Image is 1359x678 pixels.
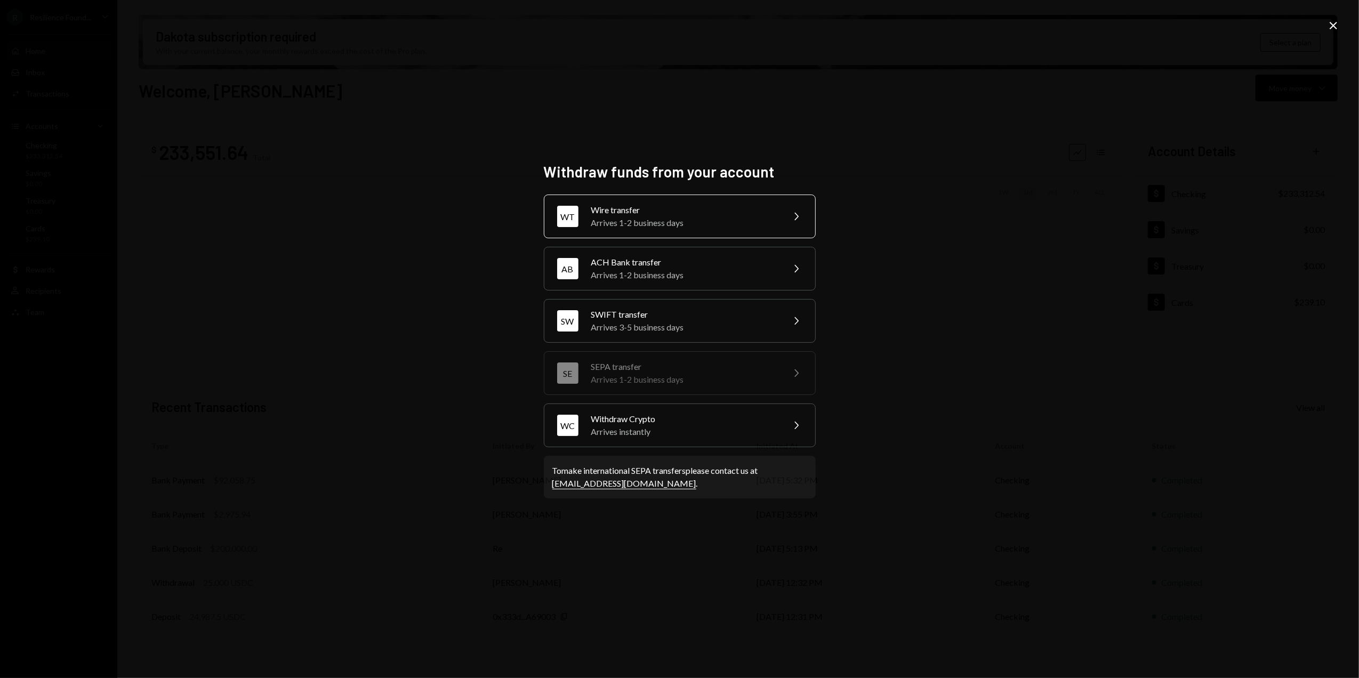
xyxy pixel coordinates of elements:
div: Withdraw Crypto [591,413,777,425]
button: ABACH Bank transferArrives 1-2 business days [544,247,816,290]
div: SWIFT transfer [591,308,777,321]
div: Arrives 1-2 business days [591,216,777,229]
div: Arrives 3-5 business days [591,321,777,334]
div: WC [557,415,578,436]
button: SESEPA transferArrives 1-2 business days [544,351,816,395]
div: Wire transfer [591,204,777,216]
button: WTWire transferArrives 1-2 business days [544,195,816,238]
div: WT [557,206,578,227]
div: SW [557,310,578,332]
div: Arrives instantly [591,425,777,438]
div: ACH Bank transfer [591,256,777,269]
div: To make international SEPA transfers please contact us at . [552,464,807,490]
div: SE [557,362,578,384]
div: SEPA transfer [591,360,777,373]
div: AB [557,258,578,279]
div: Arrives 1-2 business days [591,373,777,386]
button: WCWithdraw CryptoArrives instantly [544,403,816,447]
h2: Withdraw funds from your account [544,162,816,182]
button: SWSWIFT transferArrives 3-5 business days [544,299,816,343]
div: Arrives 1-2 business days [591,269,777,281]
a: [EMAIL_ADDRESS][DOMAIN_NAME] [552,478,696,489]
